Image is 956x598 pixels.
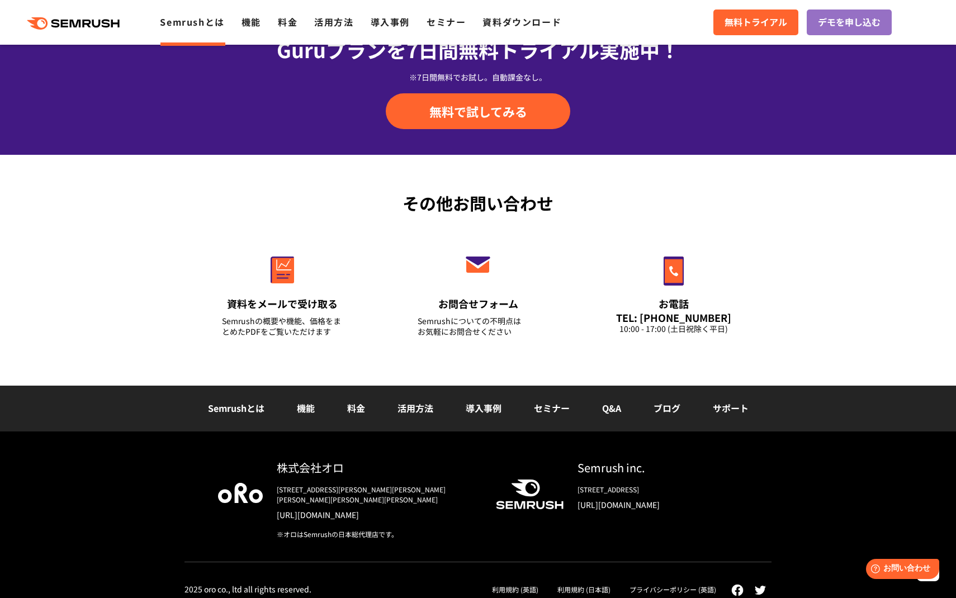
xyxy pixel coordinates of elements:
span: 無料トライアル実施中！ [458,35,680,64]
a: サポート [713,401,749,415]
a: Q&A [602,401,621,415]
a: 利用規約 (英語) [492,585,538,594]
span: 無料トライアル [725,15,787,30]
div: 資料をメールで受け取る [222,297,343,311]
a: 利用規約 (日本語) [557,585,610,594]
div: Guruプランを7日間 [184,34,772,64]
img: oro company [218,483,263,503]
a: セミナー [534,401,570,415]
div: Semrushについての不明点は お気軽にお問合せください [418,316,538,337]
img: facebook [731,584,744,596]
a: 導入事例 [466,401,501,415]
div: お電話 [613,297,734,311]
div: その他お問い合わせ [184,191,772,216]
div: Semrushの概要や機能、価格をまとめたPDFをご覧いただけます [222,316,343,337]
div: [STREET_ADDRESS][PERSON_NAME][PERSON_NAME][PERSON_NAME][PERSON_NAME][PERSON_NAME] [277,485,478,505]
a: Semrushとは [208,401,264,415]
a: 無料で試してみる [386,93,570,129]
a: 活用方法 [397,401,433,415]
div: TEL: [PHONE_NUMBER] [613,311,734,324]
a: 機能 [297,401,315,415]
span: 無料で試してみる [429,103,527,120]
a: 導入事例 [371,15,410,29]
a: 資料ダウンロード [482,15,561,29]
a: Semrushとは [160,15,224,29]
div: Semrush inc. [578,459,738,476]
a: デモを申し込む [807,10,892,35]
div: お問合せフォーム [418,297,538,311]
a: セミナー [427,15,466,29]
a: プライバシーポリシー (英語) [630,585,716,594]
a: [URL][DOMAIN_NAME] [277,509,478,520]
a: 活用方法 [314,15,353,29]
a: 無料トライアル [713,10,798,35]
a: [URL][DOMAIN_NAME] [578,499,738,510]
a: 料金 [278,15,297,29]
div: 株式会社オロ [277,459,478,476]
span: デモを申し込む [818,15,881,30]
div: 2025 oro co., ltd all rights reserved. [184,584,311,594]
a: ブログ [654,401,680,415]
a: お問合せフォーム Semrushについての不明点はお気軽にお問合せください [394,232,562,351]
div: [STREET_ADDRESS] [578,485,738,495]
div: ※オロはSemrushの日本総代理店です。 [277,529,478,539]
a: 料金 [347,401,365,415]
div: 10:00 - 17:00 (土日祝除く平日) [613,324,734,334]
div: ※7日間無料でお試し。自動課金なし。 [184,72,772,83]
a: 資料をメールで受け取る Semrushの概要や機能、価格をまとめたPDFをご覧いただけます [198,232,366,351]
a: 機能 [242,15,261,29]
img: twitter [755,586,766,595]
iframe: Help widget launcher [856,554,944,586]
